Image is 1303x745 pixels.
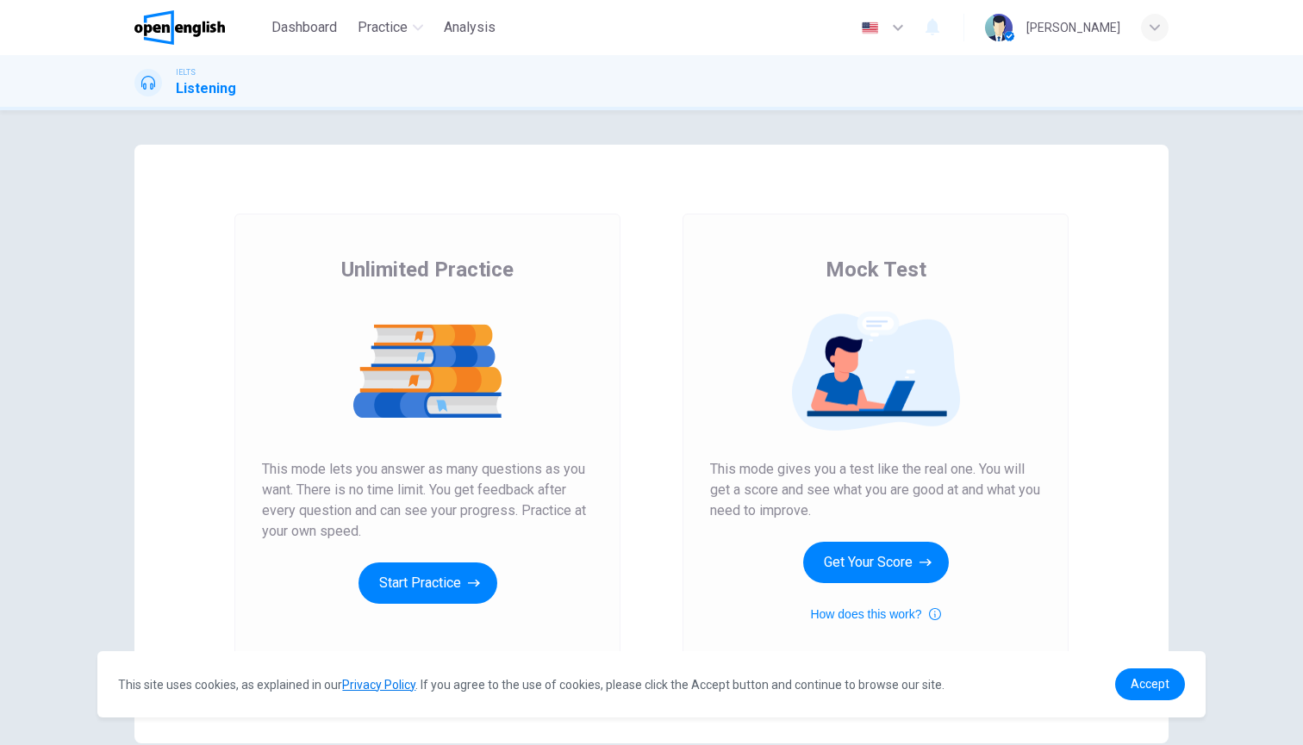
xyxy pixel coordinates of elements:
[1026,17,1120,38] div: [PERSON_NAME]
[271,17,337,38] span: Dashboard
[134,10,265,45] a: OpenEnglish logo
[810,604,940,624] button: How does this work?
[97,651,1205,717] div: cookieconsent
[859,22,881,34] img: en
[358,17,408,38] span: Practice
[265,12,344,43] button: Dashboard
[134,10,225,45] img: OpenEnglish logo
[444,17,496,38] span: Analysis
[118,678,945,692] span: This site uses cookies, as explained in our . If you agree to the use of cookies, please click th...
[351,12,430,43] button: Practice
[1115,668,1185,700] a: dismiss cookie message
[1131,677,1169,691] span: Accept
[710,459,1041,521] span: This mode gives you a test like the real one. You will get a score and see what you are good at a...
[826,256,926,283] span: Mock Test
[176,66,196,78] span: IELTS
[985,14,1013,41] img: Profile picture
[176,78,236,99] h1: Listening
[262,459,593,542] span: This mode lets you answer as many questions as you want. There is no time limit. You get feedback...
[437,12,502,43] button: Analysis
[341,256,514,283] span: Unlimited Practice
[358,562,497,604] button: Start Practice
[342,678,415,692] a: Privacy Policy
[803,542,949,583] button: Get Your Score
